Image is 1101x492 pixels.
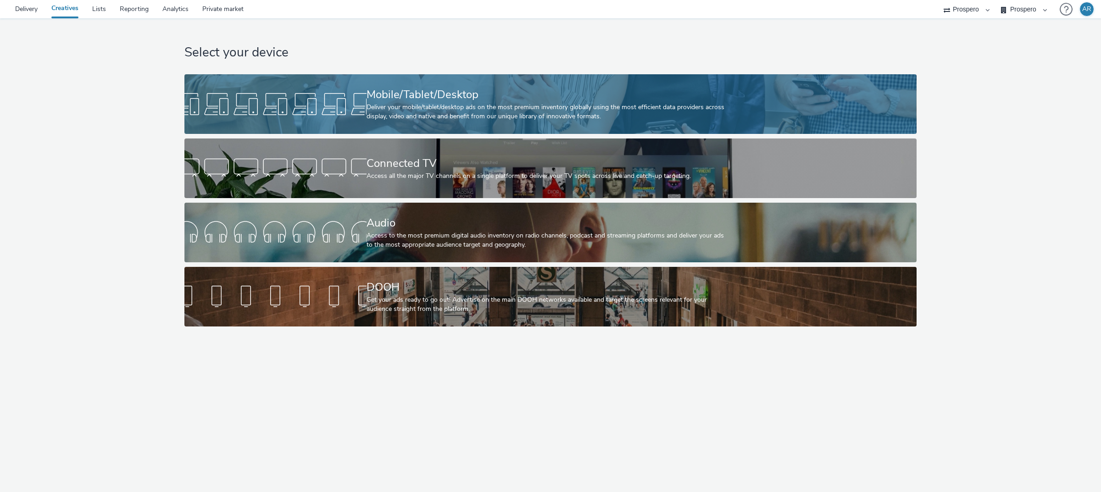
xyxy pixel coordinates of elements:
[367,103,731,122] div: Deliver your mobile/tablet/desktop ads on the most premium inventory globally using the most effi...
[367,155,731,171] div: Connected TV
[367,215,731,231] div: Audio
[184,138,916,198] a: Connected TVAccess all the major TV channels on a single platform to deliver your TV spots across...
[1038,2,1051,17] img: Hawk Academy
[2,4,38,15] img: undefined Logo
[367,279,731,295] div: DOOH
[1082,2,1091,16] div: AR
[184,44,916,61] h1: Select your device
[184,267,916,326] a: DOOHGet your ads ready to go out! Advertise on the main DOOH networks available and target the sc...
[367,87,731,103] div: Mobile/Tablet/Desktop
[184,74,916,134] a: Mobile/Tablet/DesktopDeliver your mobile/tablet/desktop ads on the most premium inventory globall...
[367,231,731,250] div: Access to the most premium digital audio inventory on radio channels, podcast and streaming platf...
[1038,2,1055,17] a: Hawk Academy
[184,203,916,262] a: AudioAccess to the most premium digital audio inventory on radio channels, podcast and streaming ...
[367,295,731,314] div: Get your ads ready to go out! Advertise on the main DOOH networks available and target the screen...
[367,171,731,181] div: Access all the major TV channels on a single platform to deliver your TV spots across live and ca...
